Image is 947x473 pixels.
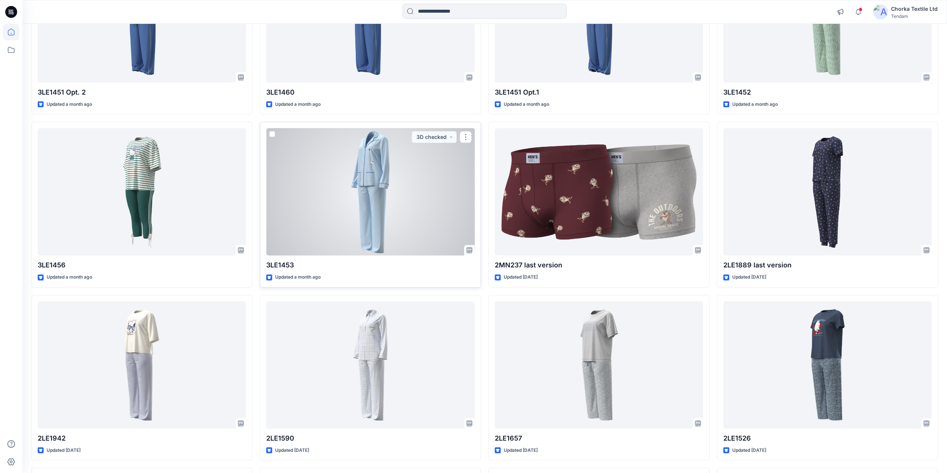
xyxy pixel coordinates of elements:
[266,128,475,255] a: 3LE1453
[723,87,932,98] p: 3LE1452
[504,447,538,454] p: Updated [DATE]
[266,87,475,98] p: 3LE1460
[38,260,246,270] p: 3LE1456
[47,447,81,454] p: Updated [DATE]
[266,433,475,444] p: 2LE1590
[504,101,549,108] p: Updated a month ago
[275,447,309,454] p: Updated [DATE]
[495,128,703,255] a: 2MN237 last version
[723,433,932,444] p: 2LE1526
[891,4,938,13] div: Chorka Textile Ltd
[47,101,92,108] p: Updated a month ago
[266,260,475,270] p: 3LE1453
[38,87,246,98] p: 3LE1451 Opt. 2
[38,433,246,444] p: 2LE1942
[723,128,932,255] a: 2LE1889 last version
[495,301,703,429] a: 2LE1657
[495,260,703,270] p: 2MN237 last version
[891,13,938,19] div: Tendam
[266,301,475,429] a: 2LE1590
[275,273,321,281] p: Updated a month ago
[495,87,703,98] p: 3LE1451 Opt.1
[873,4,888,19] img: avatar
[38,301,246,429] a: 2LE1942
[47,273,92,281] p: Updated a month ago
[495,433,703,444] p: 2LE1657
[732,273,766,281] p: Updated [DATE]
[504,273,538,281] p: Updated [DATE]
[38,128,246,255] a: 3LE1456
[723,301,932,429] a: 2LE1526
[275,101,321,108] p: Updated a month ago
[732,447,766,454] p: Updated [DATE]
[723,260,932,270] p: 2LE1889 last version
[732,101,778,108] p: Updated a month ago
